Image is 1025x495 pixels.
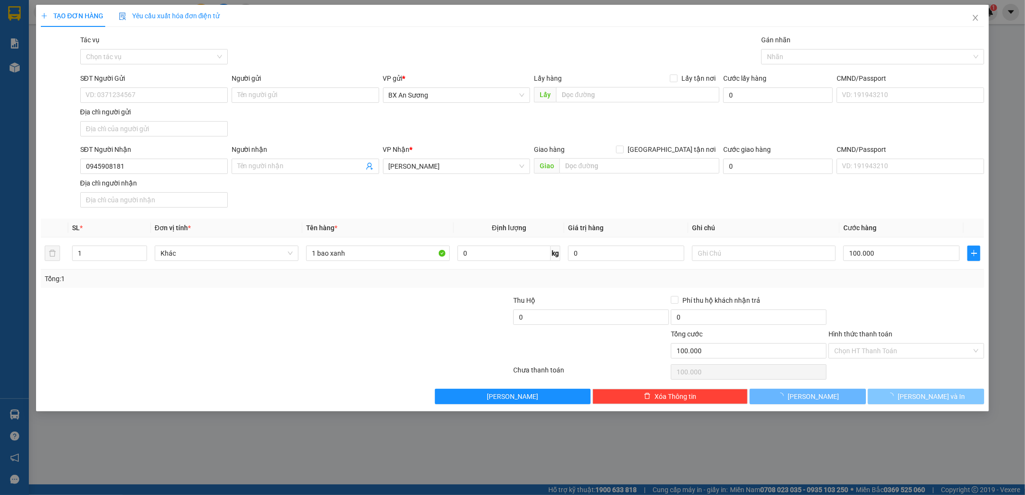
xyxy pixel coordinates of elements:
span: Cước hàng [843,224,877,232]
img: icon [119,12,126,20]
span: Lấy [534,87,556,102]
input: Dọc đường [556,87,719,102]
div: VP gửi [383,73,531,84]
button: plus [967,246,980,261]
div: SĐT Người Gửi [80,73,228,84]
input: Cước giao hàng [723,159,833,174]
span: Giao hàng [534,146,565,153]
input: Dọc đường [559,158,719,173]
input: 0 [568,246,684,261]
span: [GEOGRAPHIC_DATA] tận nơi [624,144,719,155]
span: user-add [366,162,373,170]
span: Lấy tận nơi [678,73,719,84]
input: Địa chỉ của người gửi [80,121,228,136]
span: Giao [534,158,559,173]
strong: 0901 933 179 [86,47,133,56]
input: Địa chỉ của người nhận [80,192,228,208]
span: Lấy hàng [534,74,562,82]
span: plus [41,12,48,19]
div: Địa chỉ người nhận [80,178,228,188]
span: Định lượng [492,224,526,232]
button: [PERSON_NAME] [435,389,591,404]
span: Thu Hộ [513,297,535,304]
input: Ghi Chú [692,246,836,261]
label: Cước giao hàng [723,146,771,153]
span: Tên hàng [306,224,337,232]
strong: 0901 936 968 [6,42,53,51]
button: [PERSON_NAME] và In [868,389,984,404]
div: CMND/Passport [837,144,984,155]
span: loading [887,393,898,399]
span: SL [72,224,80,232]
label: Gán nhãn [761,36,790,44]
strong: [PERSON_NAME]: [86,27,146,36]
span: VP Nhận [383,146,410,153]
strong: 0931 600 979 [35,32,82,41]
button: Close [962,5,989,32]
button: delete [45,246,60,261]
div: CMND/Passport [837,73,984,84]
th: Ghi chú [688,219,840,237]
span: [PERSON_NAME] [487,391,538,402]
span: plus [968,249,980,257]
input: Cước lấy hàng [723,87,833,103]
div: Người gửi [232,73,379,84]
span: Tổng cước [671,330,703,338]
div: Địa chỉ người gửi [80,107,228,117]
div: SĐT Người Nhận [80,144,228,155]
span: loading [777,393,788,399]
span: kg [551,246,560,261]
span: Giá trị hàng [568,224,604,232]
span: VP GỬI: [6,63,48,76]
div: Người nhận [232,144,379,155]
span: Yêu cầu xuất hóa đơn điện tử [119,12,220,20]
span: BX An Sương [51,63,120,76]
input: VD: Bàn, Ghế [306,246,450,261]
strong: 0901 900 568 [86,27,163,45]
div: Tổng: 1 [45,273,395,284]
span: [PERSON_NAME] và In [898,391,965,402]
span: BX An Sương [389,88,525,102]
span: [PERSON_NAME] [788,391,839,402]
div: Chưa thanh toán [513,365,670,382]
strong: Sài Gòn: [6,32,35,41]
button: [PERSON_NAME] [750,389,866,404]
span: Phan Đình Phùng [389,159,525,173]
span: Đơn vị tính [155,224,191,232]
span: Phí thu hộ khách nhận trả [679,295,764,306]
span: Xóa Thông tin [655,391,696,402]
span: ĐỨC ĐẠT GIA LAI [38,9,131,23]
span: TẠO ĐƠN HÀNG [41,12,103,20]
label: Tác vụ [80,36,99,44]
span: Khác [161,246,293,260]
span: delete [644,393,651,400]
span: close [972,14,979,22]
button: deleteXóa Thông tin [593,389,748,404]
label: Hình thức thanh toán [828,330,892,338]
label: Cước lấy hàng [723,74,766,82]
